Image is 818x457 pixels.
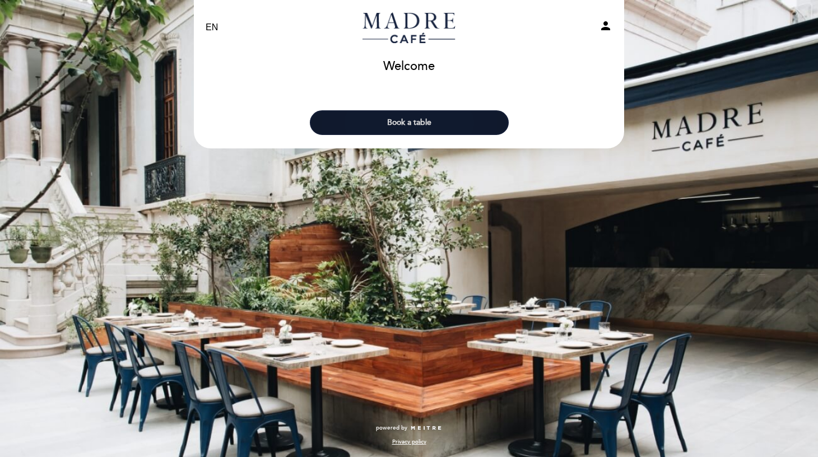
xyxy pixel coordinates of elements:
[339,12,479,43] a: Madre Café
[376,424,442,432] a: powered by
[310,110,509,135] button: Book a table
[599,19,612,32] i: person
[599,19,612,36] button: person
[392,438,426,446] a: Privacy policy
[376,424,407,432] span: powered by
[410,426,442,431] img: MEITRE
[383,60,435,73] h1: Welcome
